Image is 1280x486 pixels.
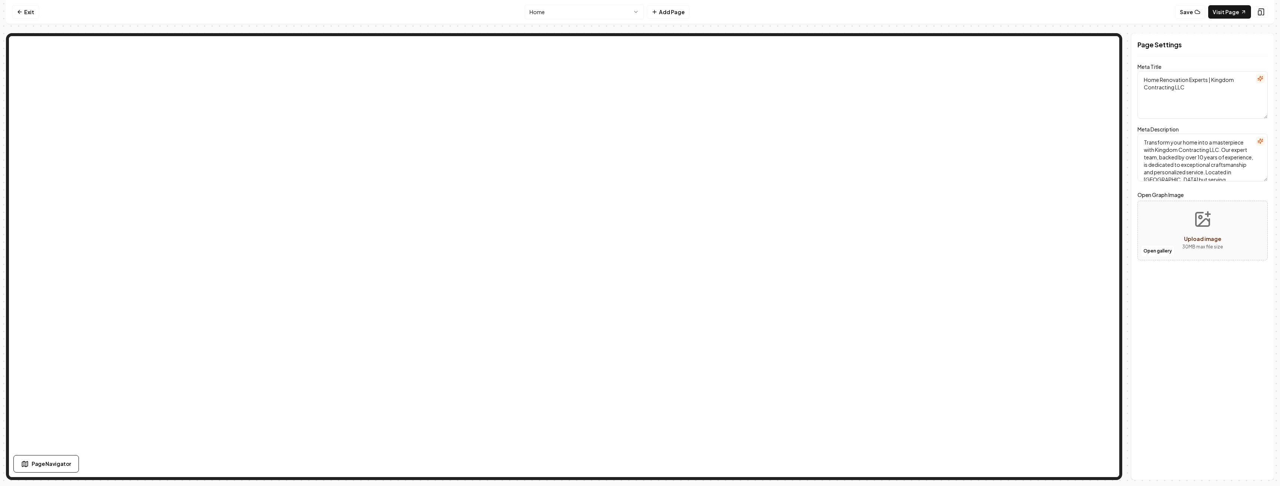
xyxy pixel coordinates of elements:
[1137,190,1268,199] label: Open Graph Image
[13,455,79,473] button: Page Navigator
[1176,204,1229,257] button: Upload image
[1184,235,1221,242] span: Upload image
[1137,39,1268,50] h2: Page Settings
[32,460,71,468] span: Page Navigator
[1175,5,1205,19] button: Save
[1137,63,1161,70] label: Meta Title
[1208,5,1251,19] a: Visit Page
[1137,126,1179,133] label: Meta Description
[1141,245,1174,257] button: Open gallery
[647,5,689,19] button: Add Page
[12,5,39,19] a: Exit
[1182,243,1223,251] p: 30 MB max file size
